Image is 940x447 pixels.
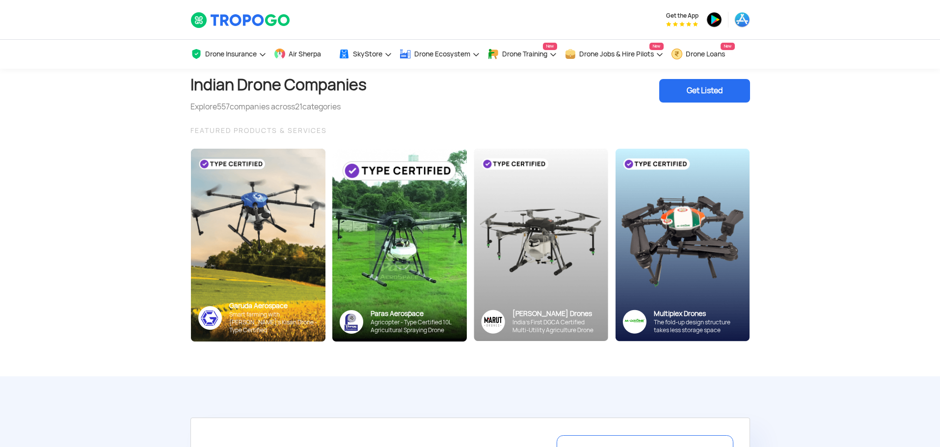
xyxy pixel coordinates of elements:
div: Get Listed [659,79,750,103]
span: Drone Jobs & Hire Pilots [579,50,654,58]
img: Group%2036313.png [481,310,505,334]
span: New [649,43,664,50]
a: SkyStore [338,40,392,69]
span: Get the App [666,12,698,20]
span: New [543,43,557,50]
div: Smart farming with [PERSON_NAME]’s Kisan Drone - Type Certified [229,311,318,334]
a: Drone Ecosystem [400,40,480,69]
span: Drone Training [502,50,547,58]
img: bg_garuda_sky.png [191,149,325,342]
a: Drone Jobs & Hire PilotsNew [564,40,664,69]
span: SkyStore [353,50,382,58]
img: ic_playstore.png [706,12,722,27]
a: Air Sherpa [274,40,331,69]
span: New [721,43,735,50]
a: Drone TrainingNew [487,40,557,69]
img: bg_marut_sky.png [474,149,608,341]
img: ic_garuda_sky.png [198,306,222,330]
span: Drone Ecosystem [414,50,470,58]
img: App Raking [666,22,698,26]
div: Multiplex Drones [654,309,742,318]
img: ic_appstore.png [734,12,750,27]
h1: Indian Drone Companies [190,69,367,101]
div: FEATURED PRODUCTS & SERVICES [190,125,750,136]
a: Drone Insurance [190,40,267,69]
img: ic_multiplex_sky.png [622,310,646,334]
div: Explore companies across categories [190,101,367,113]
div: Garuda Aerospace [229,301,318,311]
img: paras-card.png [332,149,467,342]
span: 557 [217,102,230,112]
div: Agricopter - Type Certified 10L Agricultural Spraying Drone [371,318,459,334]
img: paras-logo-banner.png [340,310,363,334]
span: Drone Loans [686,50,725,58]
span: 21 [295,102,302,112]
img: TropoGo Logo [190,12,291,28]
span: Drone Insurance [205,50,257,58]
div: The fold-up design structure takes less storage space [654,318,742,334]
img: bg_multiplex_sky.png [615,149,750,342]
div: India’s First DGCA Certified Multi-Utility Agriculture Drone [512,318,601,334]
span: Air Sherpa [289,50,321,58]
a: Drone LoansNew [671,40,735,69]
div: [PERSON_NAME] Drones [512,309,601,318]
div: Paras Aerospace [371,309,459,318]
